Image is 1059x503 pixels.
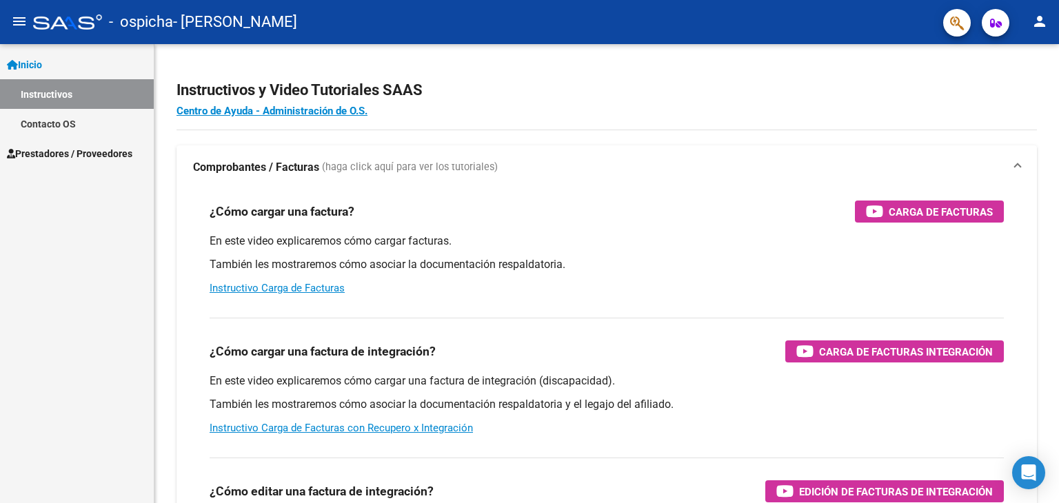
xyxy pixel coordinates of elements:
[799,483,993,500] span: Edición de Facturas de integración
[765,480,1004,502] button: Edición de Facturas de integración
[176,77,1037,103] h2: Instructivos y Video Tutoriales SAAS
[210,482,434,501] h3: ¿Cómo editar una factura de integración?
[7,57,42,72] span: Inicio
[210,422,473,434] a: Instructivo Carga de Facturas con Recupero x Integración
[210,342,436,361] h3: ¿Cómo cargar una factura de integración?
[193,160,319,175] strong: Comprobantes / Facturas
[210,373,1004,389] p: En este video explicaremos cómo cargar una factura de integración (discapacidad).
[210,397,1004,412] p: También les mostraremos cómo asociar la documentación respaldatoria y el legajo del afiliado.
[7,146,132,161] span: Prestadores / Proveedores
[1031,13,1048,30] mat-icon: person
[210,234,1004,249] p: En este video explicaremos cómo cargar facturas.
[819,343,993,360] span: Carga de Facturas Integración
[210,282,345,294] a: Instructivo Carga de Facturas
[1012,456,1045,489] div: Open Intercom Messenger
[176,105,367,117] a: Centro de Ayuda - Administración de O.S.
[889,203,993,220] span: Carga de Facturas
[210,257,1004,272] p: También les mostraremos cómo asociar la documentación respaldatoria.
[173,7,297,37] span: - [PERSON_NAME]
[11,13,28,30] mat-icon: menu
[109,7,173,37] span: - ospicha
[210,202,354,221] h3: ¿Cómo cargar una factura?
[322,160,498,175] span: (haga click aquí para ver los tutoriales)
[176,145,1037,189] mat-expansion-panel-header: Comprobantes / Facturas (haga click aquí para ver los tutoriales)
[785,340,1004,362] button: Carga de Facturas Integración
[855,201,1004,223] button: Carga de Facturas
